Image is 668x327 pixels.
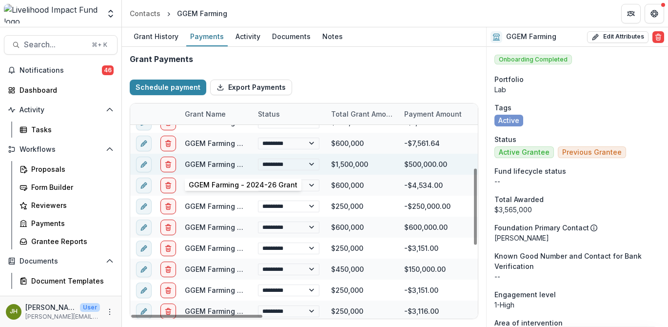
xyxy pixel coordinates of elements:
[16,215,118,231] a: Payments
[494,102,511,113] span: Tags
[494,55,572,64] span: Onboarding Completed
[24,40,86,49] span: Search...
[4,102,118,118] button: Open Activity
[587,31,648,43] button: Edit Attributes
[325,301,398,322] div: $250,000
[136,157,152,172] button: edit
[494,289,556,300] span: Engagement level
[16,179,118,195] a: Form Builder
[20,145,102,154] span: Workflows
[31,218,110,228] div: Payments
[268,27,314,46] a: Documents
[16,233,118,249] a: Grantee Reports
[472,280,545,301] div: [DATE]
[325,109,398,119] div: Total Grant Amount
[136,241,152,256] button: edit
[104,306,116,318] button: More
[398,175,472,196] div: -$4,534.00
[325,259,398,280] div: $450,000
[136,283,152,298] button: edit
[494,166,566,176] span: Fund lifecycle status
[252,103,325,124] div: Status
[252,109,286,119] div: Status
[185,307,279,315] a: GGEM Farming - 2023 Loan
[325,103,398,124] div: Total Grant Amount
[472,259,545,280] div: [DATE]
[325,280,398,301] div: $250,000
[179,109,232,119] div: Grant Name
[10,308,18,315] div: Jeremy Hockenstein
[4,293,118,308] button: Open Contacts
[472,103,545,124] div: Due Date
[494,74,524,84] span: Portfolio
[20,66,102,75] span: Notifications
[130,55,193,64] h2: Grant Payments
[4,253,118,269] button: Open Documents
[179,103,252,124] div: Grant Name
[16,273,118,289] a: Document Templates
[16,161,118,177] a: Proposals
[499,148,550,157] span: Active Grantee
[398,103,472,124] div: Payment Amount
[398,238,472,259] div: -$3,151.00
[25,302,76,312] p: [PERSON_NAME]
[25,312,100,321] p: [PERSON_NAME][EMAIL_ADDRESS][DOMAIN_NAME]
[160,157,176,172] button: delete
[4,35,118,55] button: Search...
[398,301,472,322] div: -$3,116.00
[31,200,110,210] div: Reviewers
[494,223,589,233] p: Foundation Primary Contact
[31,236,110,246] div: Grantee Reports
[160,136,176,151] button: delete
[90,40,109,50] div: ⌘ + K
[325,196,398,217] div: $250,000
[325,175,398,196] div: $600,000
[160,241,176,256] button: delete
[4,82,118,98] a: Dashboard
[472,301,545,322] div: [DATE]
[325,154,398,175] div: $1,500,000
[494,251,660,271] span: Known Good Number and Contact for Bank Verification
[398,154,472,175] div: $500,000.00
[4,62,118,78] button: Notifications46
[126,6,164,20] a: Contacts
[185,265,292,273] a: GGEM Farming - 2021-23 Grant
[104,4,118,23] button: Open entity switcher
[494,194,544,204] span: Total Awarded
[398,259,472,280] div: $150,000.00
[472,133,545,154] div: [DATE]
[494,176,660,186] p: --
[136,199,152,214] button: edit
[186,27,228,46] a: Payments
[185,160,294,168] a: GGEM Farming - 2024-26 Grant
[126,6,231,20] nav: breadcrumb
[318,29,347,43] div: Notes
[398,217,472,238] div: $600,000.00
[325,133,398,154] div: $600,000
[185,286,279,294] a: GGEM Farming - 2023 Loan
[621,4,641,23] button: Partners
[398,280,472,301] div: -$3,151.00
[652,31,664,43] button: Delete
[80,303,100,312] p: User
[232,29,264,43] div: Activity
[160,199,176,214] button: delete
[494,134,516,144] span: Status
[494,300,660,310] p: 1-High
[136,304,152,319] button: edit
[16,122,118,138] a: Tasks
[562,148,622,157] span: Previous Grantee
[136,262,152,277] button: edit
[472,154,545,175] div: [DATE]
[318,27,347,46] a: Notes
[185,244,279,252] a: GGEM Farming - 2023 Loan
[130,27,182,46] a: Grant History
[186,29,228,43] div: Payments
[645,4,664,23] button: Get Help
[232,27,264,46] a: Activity
[160,283,176,298] button: delete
